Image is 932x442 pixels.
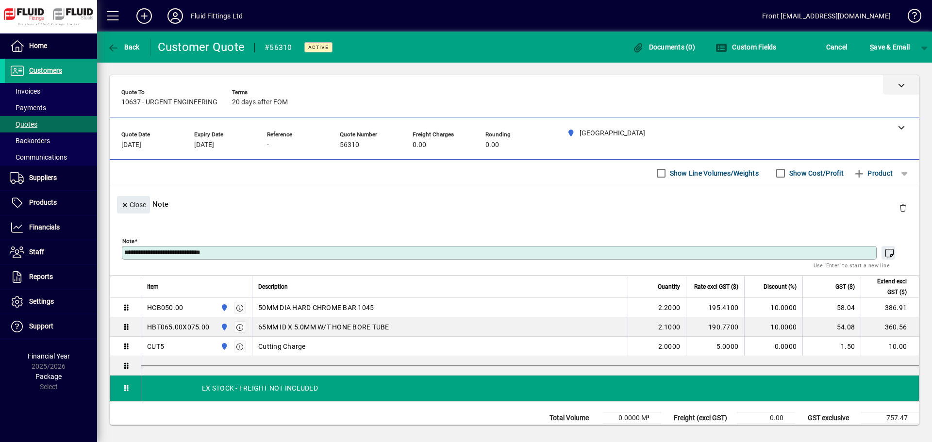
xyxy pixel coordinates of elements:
td: 52.0337 Kg [603,424,661,436]
span: Settings [29,297,54,305]
span: Extend excl GST ($) [867,276,907,297]
div: 195.4100 [692,303,738,312]
span: 2.1000 [658,322,681,332]
td: 386.91 [861,298,919,317]
a: Communications [5,149,97,165]
span: Documents (0) [632,43,695,51]
div: EX STOCK - FREIGHT NOT INCLUDED [141,376,919,401]
td: 54.08 [802,317,861,337]
td: Rounding [669,424,737,436]
span: 65MM ID X 5.0MM W/T HONE BORE TUBE [258,322,389,332]
td: 0.0000 [744,337,802,356]
span: Product [853,165,893,181]
span: Customers [29,66,62,74]
span: 56310 [340,141,359,149]
span: AUCKLAND [218,341,229,352]
td: Freight (excl GST) [669,412,737,424]
a: Home [5,34,97,58]
button: Close [117,196,150,213]
td: 0.0000 M³ [603,412,661,424]
label: Show Cost/Profit [787,168,844,178]
button: Profile [160,7,191,25]
span: - [267,141,269,149]
div: HCB050.00 [147,303,183,312]
span: AUCKLAND [218,302,229,313]
span: Package [35,373,62,380]
a: Payments [5,99,97,116]
td: Total Volume [545,412,603,424]
span: GST ($) [835,281,855,292]
span: Discount (%) [764,281,797,292]
span: Communications [10,153,67,161]
span: 2.0000 [658,342,681,351]
span: Financials [29,223,60,231]
div: Fluid Fittings Ltd [191,8,243,24]
span: 0.00 [413,141,426,149]
app-page-header-button: Delete [891,203,915,212]
span: Back [107,43,140,51]
span: [DATE] [121,141,141,149]
mat-label: Note [122,238,134,245]
span: Description [258,281,288,292]
span: Backorders [10,137,50,145]
label: Show Line Volumes/Weights [668,168,759,178]
div: Customer Quote [158,39,245,55]
a: Suppliers [5,166,97,190]
span: Cancel [826,39,848,55]
span: Cutting Charge [258,342,306,351]
td: 1.50 [802,337,861,356]
span: Item [147,281,159,292]
a: Invoices [5,83,97,99]
a: Knowledge Base [900,2,920,33]
td: 10.0000 [744,317,802,337]
div: Note [110,186,919,222]
span: Quotes [10,120,37,128]
span: Close [121,197,146,213]
span: 50MM DIA HARD CHROME BAR 1045 [258,303,374,312]
span: 0.00 [485,141,499,149]
a: Products [5,191,97,215]
a: Settings [5,290,97,314]
span: Custom Fields [716,43,777,51]
button: Product [849,164,898,182]
span: [DATE] [194,141,214,149]
td: 0.00 [737,424,795,436]
span: Quantity [658,281,680,292]
button: Back [105,38,142,56]
span: S [870,43,874,51]
td: 58.04 [802,298,861,317]
td: 360.56 [861,317,919,337]
td: 757.47 [861,412,919,424]
button: Delete [891,196,915,219]
app-page-header-button: Close [115,200,152,209]
span: Home [29,42,47,49]
button: Custom Fields [713,38,779,56]
button: Documents (0) [630,38,698,56]
td: 10.00 [861,337,919,356]
span: Financial Year [28,352,70,360]
a: Financials [5,215,97,240]
div: 5.0000 [692,342,738,351]
td: GST exclusive [803,412,861,424]
span: 10637 - URGENT ENGINEERING [121,98,217,106]
a: Staff [5,240,97,264]
a: Reports [5,265,97,289]
span: Invoices [10,87,40,95]
span: Reports [29,273,53,280]
button: Add [129,7,160,25]
app-page-header-button: Back [97,38,150,56]
span: Payments [10,104,46,112]
td: Total Weight [545,424,603,436]
div: #56310 [265,40,292,55]
span: AUCKLAND [218,322,229,332]
button: Save & Email [865,38,915,56]
span: 20 days after EOM [232,98,288,106]
td: 113.62 [861,424,919,436]
span: Products [29,198,57,206]
div: HBT065.00X075.00 [147,322,209,332]
div: 190.7700 [692,322,738,332]
a: Quotes [5,116,97,132]
span: Rate excl GST ($) [694,281,738,292]
span: Active [308,44,329,50]
td: GST [803,424,861,436]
